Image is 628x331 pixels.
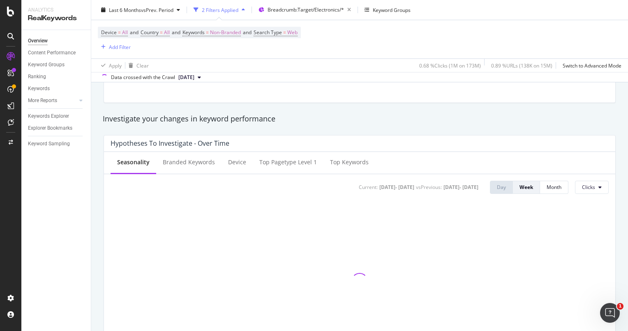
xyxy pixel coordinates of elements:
div: Top pagetype Level 1 [259,158,317,166]
div: Current: [359,184,378,191]
span: Device [101,29,117,36]
span: Clicks [582,184,595,191]
div: Keywords Explorer [28,112,69,121]
span: Last 6 Months [109,6,141,13]
a: Keyword Sampling [28,140,85,148]
div: Analytics [28,7,84,14]
button: Week [513,181,540,194]
span: Country [141,29,159,36]
div: Ranking [28,72,46,81]
a: More Reports [28,96,77,105]
div: RealKeywords [28,14,84,23]
div: Keyword Sampling [28,140,70,148]
button: Breadcrumb:Target/Electronics/* [255,3,354,16]
iframe: Intercom live chat [600,303,620,323]
div: Seasonality [117,158,150,166]
a: Keywords [28,84,85,93]
div: Top Keywords [330,158,369,166]
a: Keyword Groups [28,61,85,69]
div: More Reports [28,96,57,105]
div: Explorer Bookmarks [28,124,72,133]
span: and [243,29,252,36]
span: Breadcrumb: Target/Electronics/* [268,6,344,13]
button: Apply [98,59,122,72]
button: Clear [125,59,149,72]
div: vs Previous : [416,184,442,191]
span: vs Prev. Period [141,6,173,13]
a: Explorer Bookmarks [28,124,85,133]
button: Clicks [575,181,609,194]
span: and [172,29,180,36]
div: Keyword Groups [28,61,65,69]
span: Keywords [182,29,205,36]
button: Month [540,181,568,194]
div: [DATE] - [DATE] [379,184,414,191]
a: Overview [28,37,85,45]
div: Keyword Groups [373,6,411,13]
div: Investigate your changes in keyword performance [103,114,616,124]
span: Non-Branded [210,27,241,38]
button: 2 Filters Applied [190,3,248,16]
span: Search Type [254,29,282,36]
span: Web [287,27,298,38]
a: Content Performance [28,49,85,57]
button: Switch to Advanced Mode [559,59,621,72]
div: Clear [136,62,149,69]
div: Overview [28,37,48,45]
div: Hypotheses to Investigate - Over Time [111,139,229,147]
div: Content Performance [28,49,76,57]
div: 0.68 % Clicks ( 1M on 173M ) [419,62,481,69]
span: = [206,29,209,36]
span: and [130,29,139,36]
div: 0.89 % URLs ( 138K on 15M ) [491,62,552,69]
button: Add Filter [98,42,131,52]
span: = [160,29,163,36]
div: [DATE] - [DATE] [443,184,478,191]
span: 2025 Sep. 29th [178,74,194,81]
div: Switch to Advanced Mode [563,62,621,69]
div: Device [228,158,246,166]
div: Add Filter [109,43,131,50]
a: Ranking [28,72,85,81]
button: Last 6 MonthsvsPrev. Period [98,3,183,16]
div: Apply [109,62,122,69]
div: Month [547,184,561,191]
div: Day [497,184,506,191]
div: Branded Keywords [163,158,215,166]
a: Keywords Explorer [28,112,85,121]
button: Day [490,181,513,194]
span: All [122,27,128,38]
span: = [118,29,121,36]
span: 1 [617,303,623,310]
span: = [283,29,286,36]
div: Data crossed with the Crawl [111,74,175,81]
span: All [164,27,170,38]
div: 2 Filters Applied [202,6,238,13]
button: Keyword Groups [361,3,414,16]
button: [DATE] [175,72,204,82]
div: Week [519,184,533,191]
div: Keywords [28,84,50,93]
